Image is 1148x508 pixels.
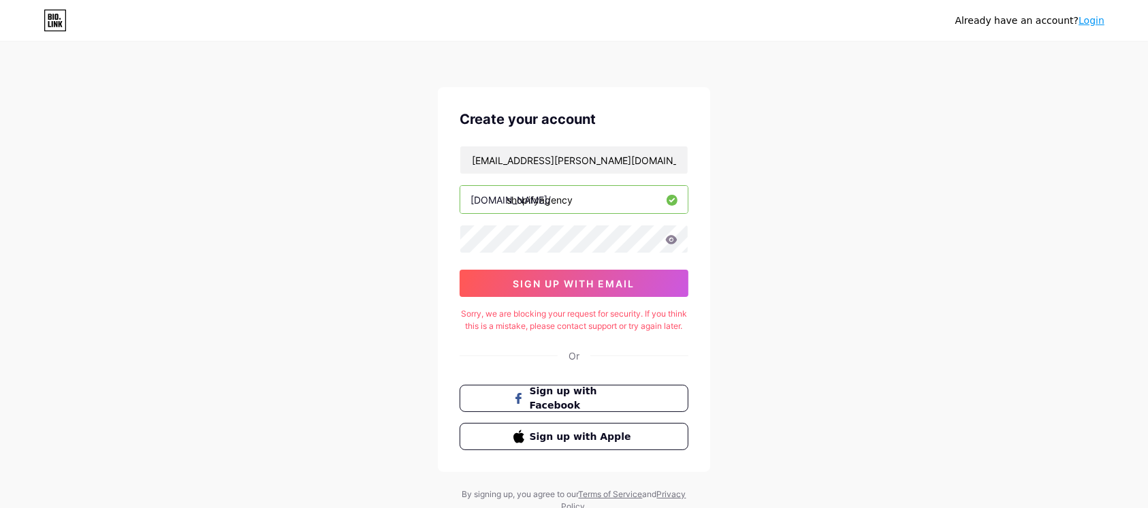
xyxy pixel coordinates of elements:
[460,423,688,450] button: Sign up with Apple
[460,109,688,129] div: Create your account
[1079,15,1104,26] a: Login
[579,489,643,499] a: Terms of Service
[530,430,635,444] span: Sign up with Apple
[460,270,688,297] button: sign up with email
[955,14,1104,28] div: Already have an account?
[460,186,688,213] input: username
[569,349,579,363] div: Or
[513,278,635,289] span: sign up with email
[460,308,688,332] div: Sorry, we are blocking your request for security. If you think this is a mistake, please contact ...
[460,385,688,412] button: Sign up with Facebook
[460,146,688,174] input: Email
[530,384,635,413] span: Sign up with Facebook
[471,193,551,207] div: [DOMAIN_NAME]/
